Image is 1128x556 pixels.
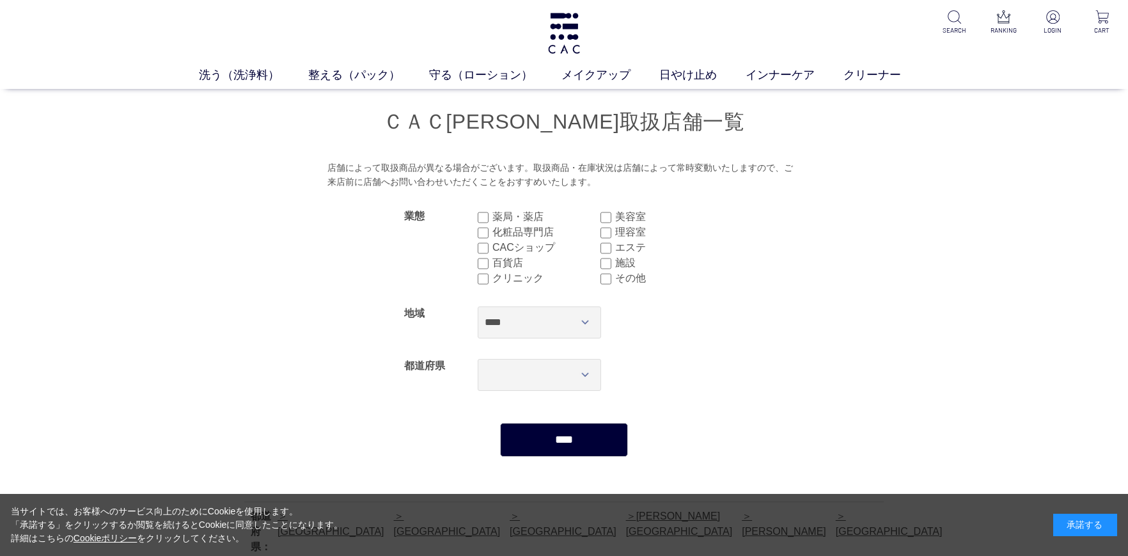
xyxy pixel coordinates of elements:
[939,10,970,35] a: SEARCH
[492,240,600,255] label: CACショップ
[988,26,1019,35] p: RANKING
[404,210,425,221] label: 業態
[615,271,723,286] label: その他
[843,67,930,84] a: クリーナー
[615,225,723,240] label: 理容室
[404,308,425,319] label: 地域
[404,360,445,371] label: 都道府県
[1037,10,1069,35] a: LOGIN
[1037,26,1069,35] p: LOGIN
[492,271,600,286] label: クリニック
[308,67,429,84] a: 整える（パック）
[615,209,723,225] label: 美容室
[561,67,659,84] a: メイクアップ
[615,255,723,271] label: 施設
[492,209,600,225] label: 薬局・薬店
[1053,514,1117,536] div: 承諾する
[429,67,561,84] a: 守る（ローション）
[244,108,884,136] h1: ＣＡＣ[PERSON_NAME]取扱店舗一覧
[1086,26,1118,35] p: CART
[988,10,1019,35] a: RANKING
[492,225,600,240] label: 化粧品専門店
[199,67,308,84] a: 洗う（洗浄料）
[546,13,582,54] img: logo
[74,533,137,543] a: Cookieポリシー
[615,240,723,255] label: エステ
[939,26,970,35] p: SEARCH
[327,161,801,189] div: 店舗によって取扱商品が異なる場合がございます。取扱商品・在庫状況は店舗によって常時変動いたしますので、ご来店前に店舗へお問い合わせいただくことをおすすめいたします。
[659,67,746,84] a: 日やけ止め
[1086,10,1118,35] a: CART
[11,505,343,545] div: 当サイトでは、お客様へのサービス向上のためにCookieを使用します。 「承諾する」をクリックするか閲覧を続けるとCookieに同意したことになります。 詳細はこちらの をクリックしてください。
[746,67,843,84] a: インナーケア
[492,255,600,271] label: 百貨店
